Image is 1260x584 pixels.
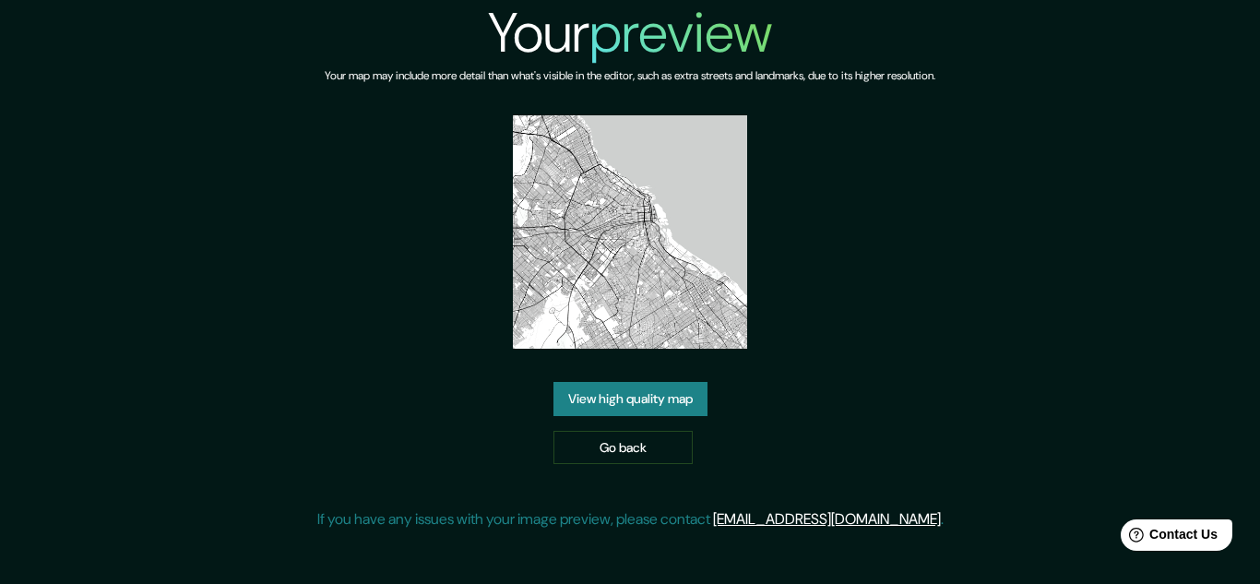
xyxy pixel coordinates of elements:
iframe: Help widget launcher [1096,512,1240,564]
img: created-map-preview [513,115,746,349]
h6: Your map may include more detail than what's visible in the editor, such as extra streets and lan... [325,66,935,86]
p: If you have any issues with your image preview, please contact . [317,508,944,530]
a: [EMAIL_ADDRESS][DOMAIN_NAME] [713,509,941,529]
a: View high quality map [553,382,707,416]
a: Go back [553,431,693,465]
